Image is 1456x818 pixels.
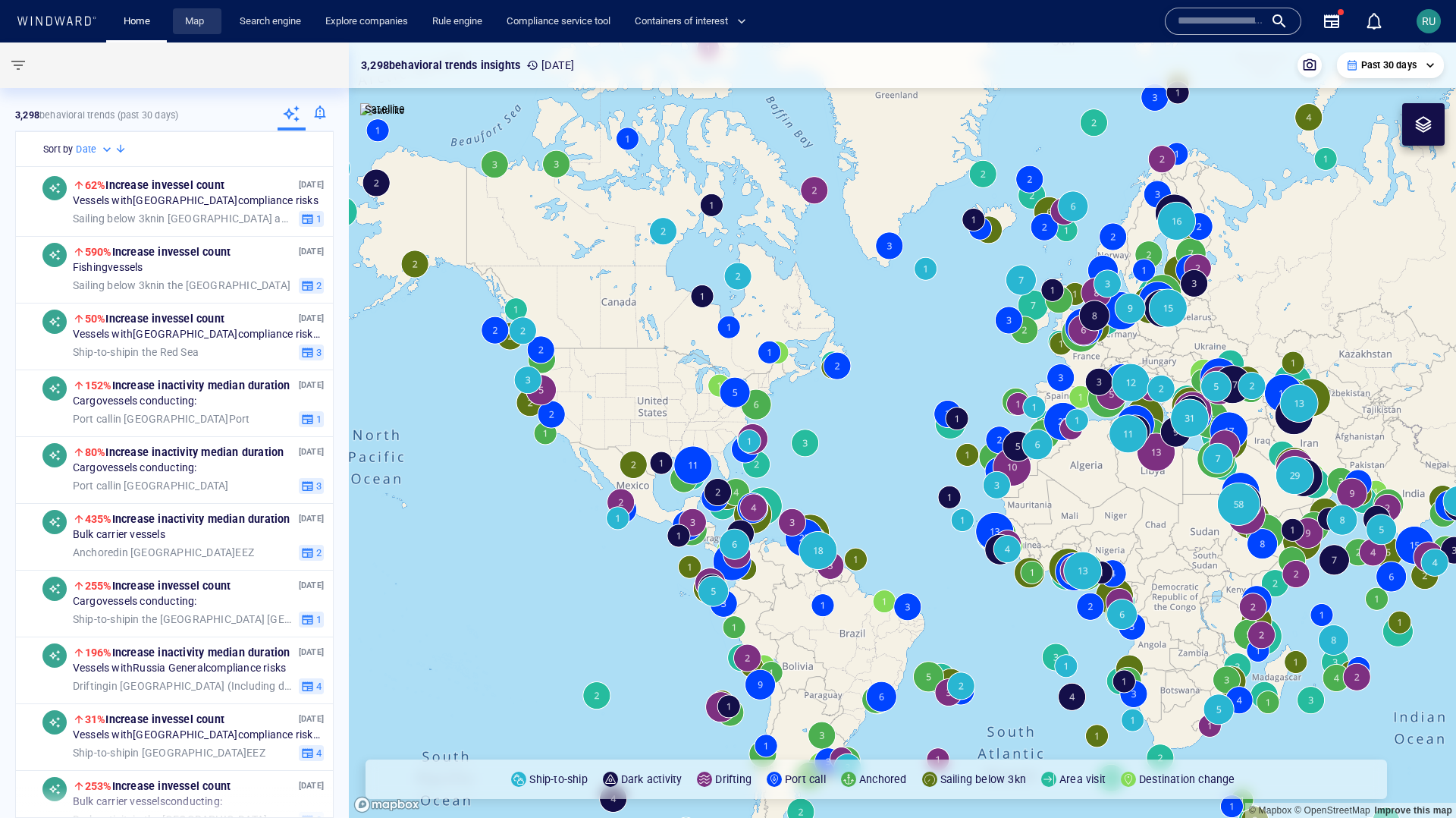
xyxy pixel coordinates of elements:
button: 3 [299,477,324,494]
span: Increase in vessel count [85,313,224,325]
button: 1 [299,411,324,427]
p: Sailing below 3kn [940,770,1026,788]
span: RU [1422,15,1436,27]
span: in [GEOGRAPHIC_DATA] [73,479,229,492]
span: 255% [85,580,112,592]
span: in [GEOGRAPHIC_DATA] EEZ [73,546,254,559]
span: Cargo vessels conducting: [73,595,197,609]
span: 3 [314,345,322,359]
p: [DATE] [299,511,324,526]
div: Notification center [1365,12,1383,30]
button: Compliance service tool [500,8,617,35]
p: Port call [785,770,826,788]
span: Increase in activity median duration [85,513,290,525]
button: RU [1414,6,1444,36]
span: Increase in vessel count [85,713,224,725]
span: Cargo vessels conducting: [73,395,197,408]
a: Map [179,8,215,35]
span: 196% [85,647,112,659]
span: in [GEOGRAPHIC_DATA] EEZ [73,746,265,760]
span: Containers of interest [635,13,746,30]
button: 1 [299,611,324,628]
a: Mapbox logo [353,796,420,813]
button: 2 [299,277,324,294]
p: [DATE] [299,645,324,659]
span: 2 [314,278,322,292]
span: Port call [73,412,113,424]
p: [DATE] [526,56,574,74]
div: Date [76,142,115,157]
span: Sailing below 3kn [73,278,156,291]
span: Increase in activity median duration [85,446,284,458]
span: 253% [85,780,112,792]
span: 50% [85,313,106,325]
p: [DATE] [299,178,324,192]
span: Drifting [73,679,109,691]
span: 31% [85,713,106,725]
span: Cargo vessels conducting: [73,461,197,475]
span: Increase in vessel count [85,780,231,792]
span: in [GEOGRAPHIC_DATA] Port [73,412,250,426]
span: Increase in vessel count [85,580,231,592]
button: Home [112,8,161,35]
p: [DATE] [299,779,324,793]
a: OpenStreetMap [1294,805,1370,816]
span: 1 [314,212,322,225]
span: Vessels with Russia General compliance risks [73,662,286,675]
span: in the [GEOGRAPHIC_DATA] [GEOGRAPHIC_DATA] [73,612,293,626]
span: 4 [314,746,322,760]
span: 1 [314,612,322,626]
span: Fishing vessels [73,261,143,275]
a: Rule engine [426,8,488,35]
p: Drifting [715,770,752,788]
span: 152% [85,379,112,392]
div: Past 30 days [1346,58,1435,72]
span: 80% [85,446,106,458]
p: 3,298 behavioral trends insights [361,56,520,74]
span: Vessels with [GEOGRAPHIC_DATA] compliance risks conducting: [73,728,324,742]
span: Increase in vessel count [85,179,224,191]
button: 4 [299,678,324,694]
span: Vessels with [GEOGRAPHIC_DATA] compliance risks conducting: [73,328,324,341]
p: Destination change [1139,770,1235,788]
a: Mapbox [1249,805,1291,816]
span: 590% [85,246,112,258]
span: in [GEOGRAPHIC_DATA] and [GEOGRAPHIC_DATA] EEZ [73,212,293,225]
h6: Date [76,142,96,157]
span: Ship-to-ship [73,612,130,625]
span: Increase in vessel count [85,246,231,258]
span: 62% [85,179,106,191]
span: 1 [314,412,322,426]
span: in [GEOGRAPHIC_DATA] (Including disputed area) EEZ [73,679,293,693]
button: 2 [299,544,324,561]
span: 4 [314,679,322,693]
button: Search engine [234,8,307,35]
a: Map feedback [1374,805,1452,816]
p: [DATE] [299,578,324,593]
p: Satellite [365,100,405,118]
span: 2 [314,546,322,559]
span: 3 [314,479,322,492]
span: Increase in activity median duration [85,379,290,392]
h6: Sort by [43,142,73,157]
span: Vessels with [GEOGRAPHIC_DATA] compliance risks [73,194,318,208]
p: Area visit [1059,770,1106,788]
button: 3 [299,344,324,360]
span: Anchored [73,546,120,558]
p: [DATE] [299,378,324,392]
p: Ship-to-ship [529,770,587,788]
iframe: Chat [1392,750,1445,807]
a: Home [118,8,156,35]
p: Anchored [859,770,907,788]
span: Ship-to-ship [73,746,130,758]
img: satellite [360,103,405,118]
span: in the Red Sea [73,345,199,359]
a: Explore companies [319,8,414,35]
span: Increase in activity median duration [85,647,290,659]
p: [DATE] [299,311,324,326]
span: Bulk carrier vessels [73,528,165,542]
button: 4 [299,744,324,761]
span: Port call [73,479,113,491]
p: [DATE] [299,244,324,259]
